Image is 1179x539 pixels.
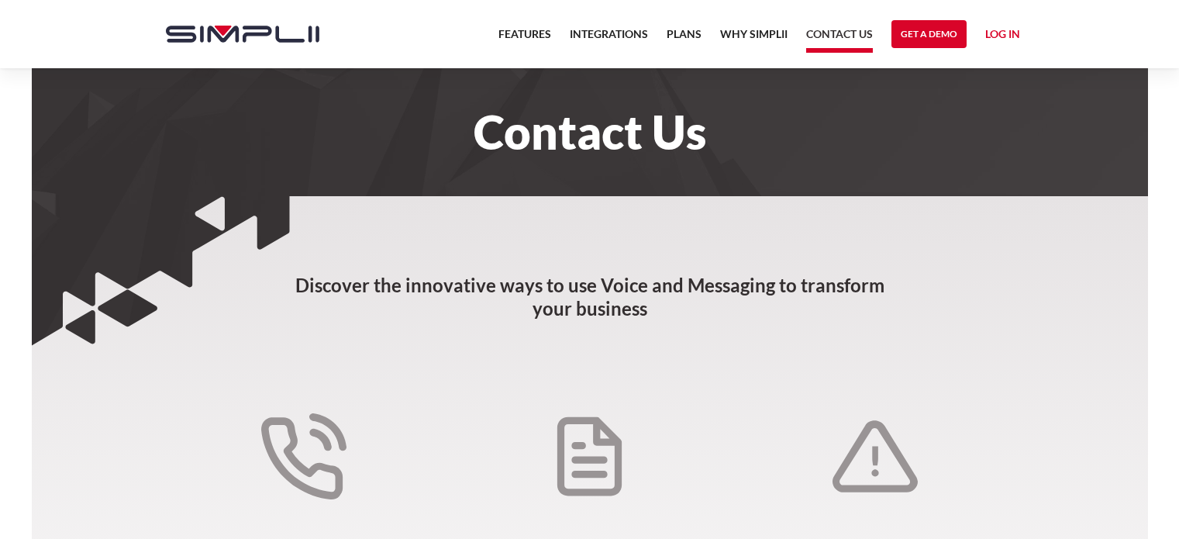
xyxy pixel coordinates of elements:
a: Contact US [806,25,873,53]
a: Features [498,25,551,53]
a: Integrations [570,25,648,53]
strong: Discover the innovative ways to use Voice and Messaging to transform your business [295,274,884,320]
h1: Contact Us [150,115,1029,149]
a: Why Simplii [720,25,788,53]
a: Plans [667,25,702,53]
img: Simplii [166,26,319,43]
a: Get a Demo [891,20,967,48]
a: Log in [985,25,1020,48]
